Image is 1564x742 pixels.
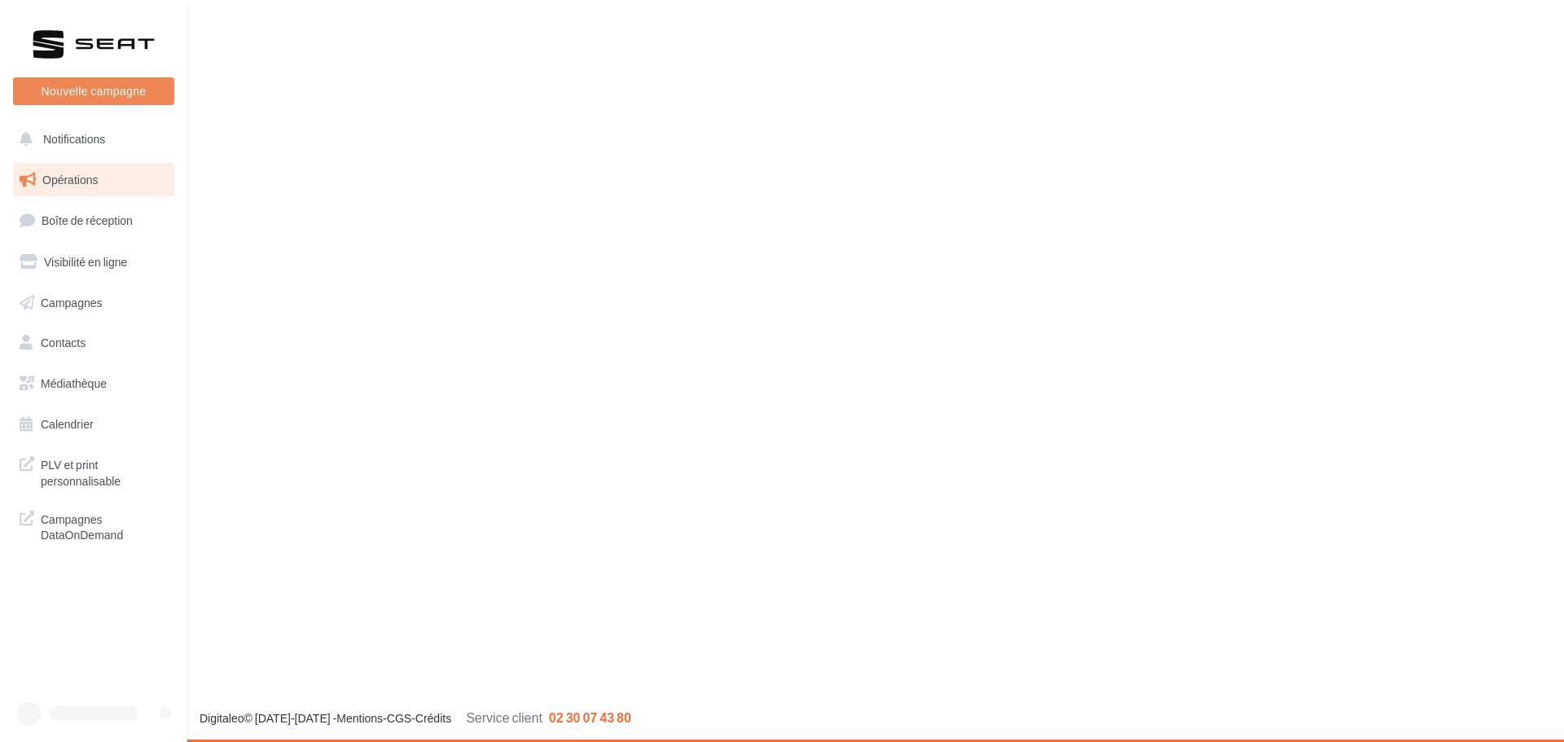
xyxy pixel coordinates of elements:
[10,407,178,441] a: Calendrier
[10,122,171,156] button: Notifications
[44,255,127,269] span: Visibilité en ligne
[549,709,631,725] span: 02 30 07 43 80
[41,508,168,543] span: Campagnes DataOnDemand
[200,711,631,725] span: © [DATE]-[DATE] - - -
[466,709,543,725] span: Service client
[10,286,178,320] a: Campagnes
[41,454,168,489] span: PLV et print personnalisable
[42,213,133,227] span: Boîte de réception
[10,203,178,238] a: Boîte de réception
[41,295,103,309] span: Campagnes
[41,376,107,390] span: Médiathèque
[10,245,178,279] a: Visibilité en ligne
[10,367,178,401] a: Médiathèque
[41,417,94,431] span: Calendrier
[43,132,105,146] span: Notifications
[415,711,451,725] a: Crédits
[10,326,178,360] a: Contacts
[336,711,383,725] a: Mentions
[10,502,178,550] a: Campagnes DataOnDemand
[387,711,411,725] a: CGS
[10,447,178,495] a: PLV et print personnalisable
[10,163,178,197] a: Opérations
[41,336,86,349] span: Contacts
[13,77,174,105] button: Nouvelle campagne
[42,173,98,187] span: Opérations
[200,711,244,725] a: Digitaleo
